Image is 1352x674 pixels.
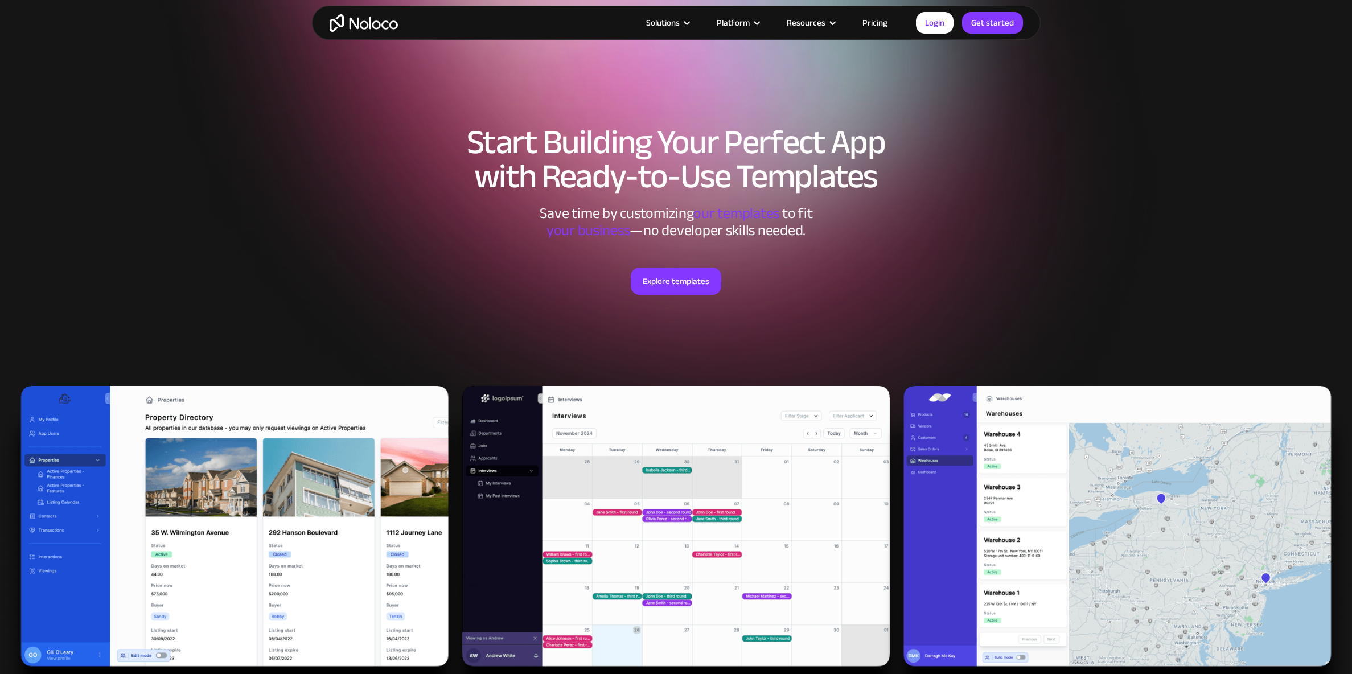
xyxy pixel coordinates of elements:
a: Login [916,12,954,34]
div: Resources [787,15,825,30]
a: Pricing [848,15,902,30]
a: Get started [962,12,1023,34]
a: home [330,14,398,32]
div: Resources [772,15,848,30]
div: Save time by customizing to fit ‍ —no developer skills needed. [506,205,847,239]
a: Explore templates [631,268,721,295]
div: Solutions [646,15,680,30]
h1: Start Building Your Perfect App with Ready-to-Use Templates [323,125,1029,194]
span: our templates [693,199,779,227]
div: Platform [702,15,772,30]
div: Platform [717,15,750,30]
div: Solutions [632,15,702,30]
span: your business [546,216,630,244]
